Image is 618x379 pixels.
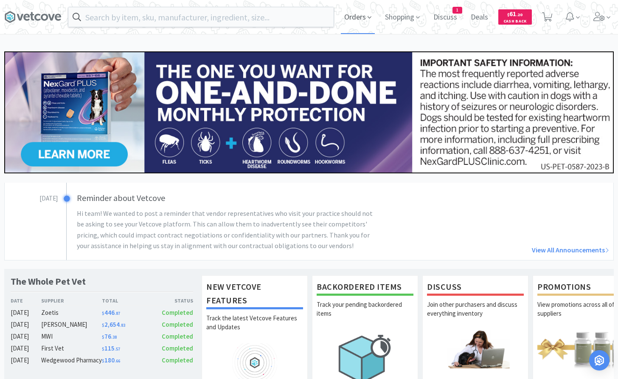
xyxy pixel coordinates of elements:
[102,356,120,364] span: 180
[162,308,193,317] span: Completed
[498,6,532,28] a: $61.20Cash Back
[41,343,102,354] div: First Vet
[427,300,524,330] p: Join other purchasers and discuss everything inventory
[317,280,413,296] h1: Backordered Items
[11,355,193,365] a: [DATE]Wedgewood Pharmacy$180.66Completed
[115,358,120,364] span: . 66
[317,300,413,330] p: Track your pending backordered items
[467,14,492,21] a: Deals
[507,10,522,18] span: 61
[11,275,86,288] h1: The Whole Pet Vet
[516,12,522,17] span: . 20
[102,358,104,364] span: $
[102,344,120,352] span: 115
[102,332,117,340] span: 76
[102,297,148,305] div: Total
[102,346,104,352] span: $
[503,19,527,25] span: Cash Back
[11,355,41,365] div: [DATE]
[11,308,193,318] a: [DATE]Zoetis$446.87Completed
[11,331,41,342] div: [DATE]
[102,320,125,328] span: 2,654
[589,350,610,371] div: Open Intercom Messenger
[5,191,58,204] h3: [DATE]
[11,343,41,354] div: [DATE]
[11,297,41,305] div: Date
[111,334,117,340] span: . 38
[41,308,102,318] div: Zoetis
[41,320,102,330] div: [PERSON_NAME]
[102,311,104,316] span: $
[147,297,193,305] div: Status
[11,308,41,318] div: [DATE]
[427,280,524,296] h1: Discuss
[41,355,102,365] div: Wedgewood Pharmacy
[4,51,614,173] img: 24562ba5414042f391a945fa418716b7_350.jpg
[68,7,334,27] input: Search by item, sku, manufacturer, ingredient, size...
[120,322,125,328] span: . 83
[41,331,102,342] div: MWI
[11,320,41,330] div: [DATE]
[41,297,102,305] div: Supplier
[11,343,193,354] a: [DATE]First Vet$115.57Completed
[115,311,120,316] span: . 87
[206,314,303,343] p: Track the latest Vetcove Features and Updates
[77,191,410,205] h3: Reminder about Vetcove
[430,14,461,21] a: Discuss1
[77,208,377,252] p: Hi team! We wanted to post a reminder that vendor representatives who visit your practice should ...
[206,280,303,309] h1: New Vetcove Features
[115,346,120,352] span: . 57
[11,320,193,330] a: [DATE][PERSON_NAME]$2,654.83Completed
[102,322,104,328] span: $
[415,245,609,256] a: View All Announcements
[162,356,193,364] span: Completed
[102,334,104,340] span: $
[427,330,524,368] img: hero_discuss.png
[102,308,120,317] span: 446
[162,332,193,340] span: Completed
[507,12,509,17] span: $
[11,331,193,342] a: [DATE]MWI$76.38Completed
[162,344,193,352] span: Completed
[162,320,193,328] span: Completed
[453,7,462,13] span: 1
